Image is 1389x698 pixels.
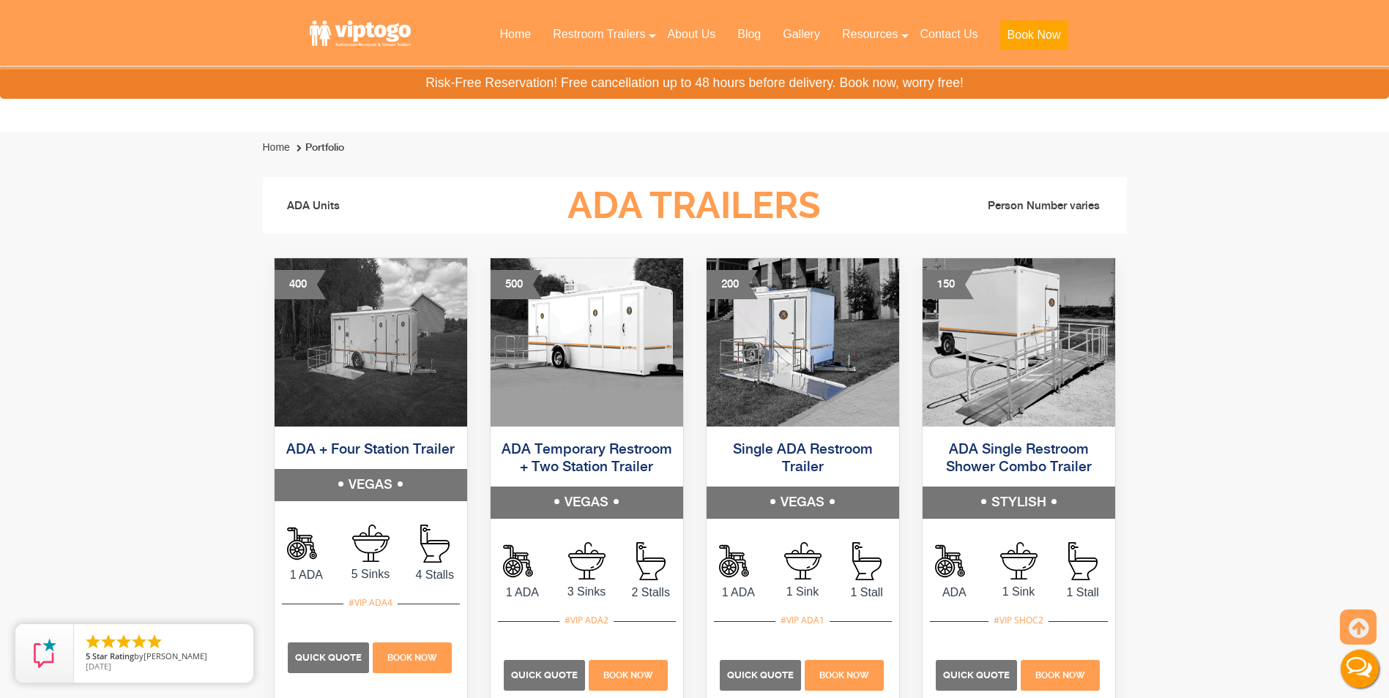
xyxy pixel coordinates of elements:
img: an icon of Shower [719,542,757,580]
h5: VEGAS [707,487,899,519]
img: an icon of sink [784,542,822,579]
img: an icon of sink [352,525,390,562]
span: Quick Quote [511,669,578,680]
a: Gallery [772,18,831,50]
h5: VEGAS [491,487,683,519]
a: Book Now [989,18,1079,59]
span: Quick Quote [727,669,794,680]
span: Book Now [1035,670,1085,680]
span: Quick Quote [943,669,1010,680]
img: an icon of Shower [935,542,973,580]
span: Book Now [819,670,869,680]
a: Book Now [587,668,670,680]
img: an icon of Shower [287,525,325,563]
span: 1 Stall [835,584,899,601]
div: 400 [275,270,326,299]
div: 500 [491,270,542,299]
a: Home [488,18,542,50]
h3: ADA Trailers [486,186,902,226]
a: Book Now [1019,668,1102,680]
span: Book Now [603,670,653,680]
span: 1 ADA [707,584,771,601]
span: Book Now [387,653,437,663]
img: an icon of stall [1068,542,1098,580]
a: Quick Quote [504,668,586,680]
li:  [84,633,102,650]
button: Live Chat [1330,639,1389,698]
a: Resources [831,18,909,50]
a: Contact Us [909,18,988,50]
span: 1 Sink [770,583,835,601]
div: #VIP SHOC2 [988,611,1049,630]
div: #VIP ADA4 [343,593,398,612]
img: an icon of stall [420,525,450,563]
a: Single ADA Restroom Trailer [733,443,873,475]
span: 1 ADA [275,566,339,584]
a: ADA Single Restroom Shower Combo Trailer [946,443,1092,475]
a: About Us [656,18,726,50]
img: an icon of Shower [503,542,541,580]
span: 2 Stalls [619,584,683,601]
span: 4 Stalls [403,566,467,584]
img: Single ADA [707,258,899,427]
span: 1 ADA [491,584,555,601]
a: Book Now [371,650,454,663]
li: ADA Units [274,184,486,228]
a: Quick Quote [288,650,370,663]
span: by [86,652,242,662]
span: Star Rating [92,650,134,661]
a: Home [263,141,290,153]
li:  [146,633,163,650]
div: 200 [707,270,758,299]
img: Three restrooms out of which one ADA, one female and one male [491,258,683,427]
h5: VEGAS [275,469,467,501]
li:  [115,633,133,650]
a: Quick Quote [720,668,803,680]
span: ADA [923,584,987,601]
li: Portfolio [293,139,344,157]
span: 5 Sinks [338,566,403,583]
img: An outside photo of ADA + 4 Station Trailer [275,258,467,427]
a: ADA + Four Station Trailer [286,443,455,457]
span: 1 Sink [986,583,1051,601]
span: Quick Quote [295,652,362,663]
img: an icon of sink [1000,542,1038,579]
img: an icon of stall [852,542,882,580]
img: Review Rating [30,639,59,668]
span: [DATE] [86,661,111,672]
a: Quick Quote [936,668,1019,680]
a: Blog [726,18,772,50]
img: an icon of sink [568,542,606,579]
li:  [130,633,148,650]
div: #VIP ADA2 [559,611,614,630]
h5: STYLISH [923,487,1115,519]
img: ADA Single Restroom Shower Combo Trailer [923,258,1115,427]
div: #VIP ADA1 [775,611,830,630]
span: [PERSON_NAME] [144,650,207,661]
span: 3 Sinks [554,583,619,601]
a: ADA Temporary Restroom + Two Station Trailer [502,443,672,475]
div: 150 [923,270,974,299]
li: Person Number varies [903,198,1115,215]
span: 1 Stall [1051,584,1115,601]
li:  [100,633,117,650]
a: Book Now [803,668,886,680]
a: Restroom Trailers [542,18,656,50]
button: Book Now [1000,20,1068,50]
span: 5 [86,650,90,661]
img: an icon of stall [636,542,666,580]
